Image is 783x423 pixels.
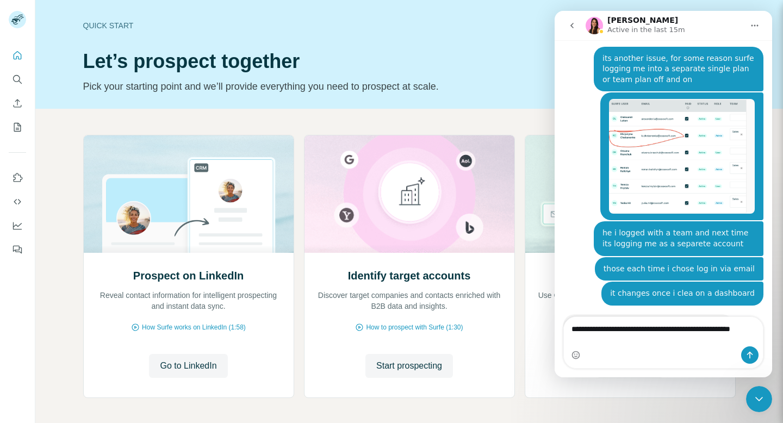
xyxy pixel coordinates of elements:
button: Dashboard [9,216,26,235]
h1: Let’s prospect together [83,51,574,72]
img: Prospect on LinkedIn [83,135,294,253]
div: Aurélie says… [9,303,209,372]
span: Go to LinkedIn [160,359,216,372]
button: Start prospecting [365,354,453,378]
textarea: Message… [9,306,208,335]
img: Identify target accounts [304,135,515,253]
span: Start prospecting [376,359,442,372]
div: You would need to log out and clear all cache and cookies and reconnect making sure you select Hu... [9,303,178,349]
button: Use Surfe API [9,192,26,211]
span: How Surfe works on LinkedIn (1:58) [142,322,246,332]
h2: Prospect on LinkedIn [133,268,244,283]
button: Go to LinkedIn [149,354,227,378]
button: Enrich CSV [9,94,26,113]
iframe: To enrich screen reader interactions, please activate Accessibility in Grammarly extension settings [746,386,772,412]
button: Search [9,70,26,89]
p: Discover target companies and contacts enriched with B2B data and insights. [315,290,504,312]
button: Quick start [9,46,26,65]
span: How to prospect with Surfe (1:30) [366,322,463,332]
p: Pick your starting point and we’ll provide everything you need to prospect at scale. [83,79,574,94]
p: Reveal contact information for intelligent prospecting and instant data sync. [95,290,283,312]
div: Quick start [83,20,574,31]
h2: Identify target accounts [348,268,471,283]
button: Feedback [9,240,26,259]
button: Send a message… [187,335,204,353]
button: My lists [9,117,26,137]
p: Use CSV enrichment to confirm you are using the best data available. [536,290,724,312]
button: Use Surfe on LinkedIn [9,168,26,188]
button: Emoji picker [17,340,26,349]
iframe: To enrich screen reader interactions, please activate Accessibility in Grammarly extension settings [555,11,772,377]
